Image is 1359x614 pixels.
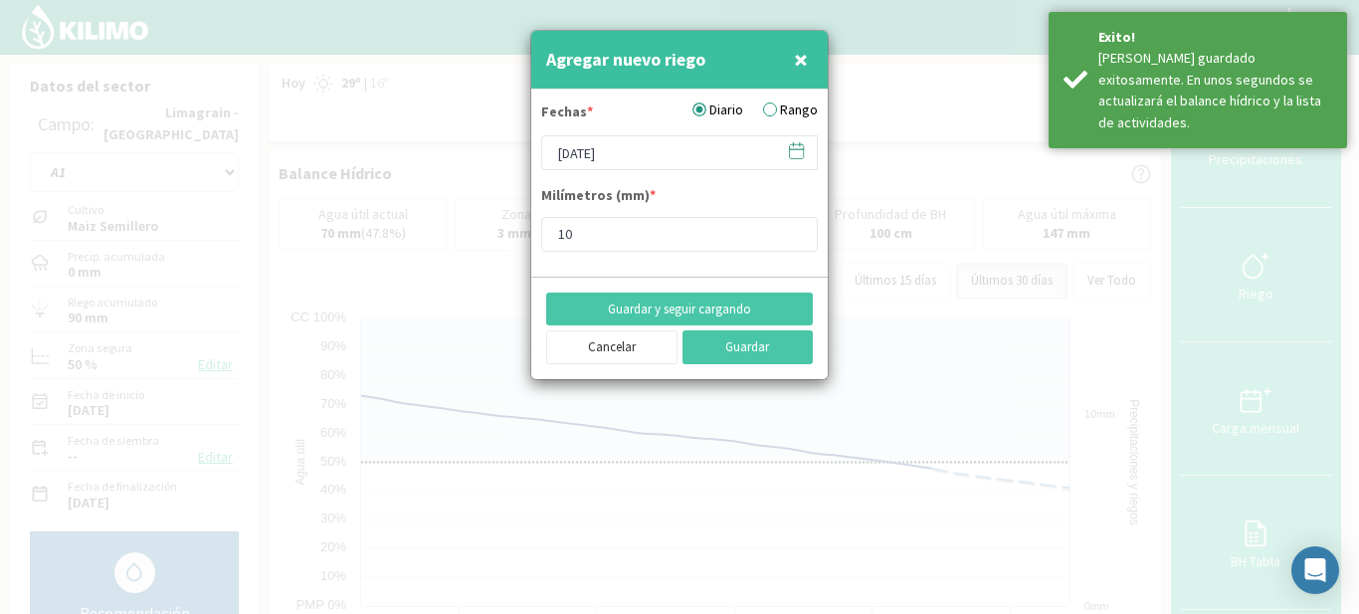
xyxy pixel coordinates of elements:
[794,43,808,76] span: ×
[1098,48,1332,133] div: Riego guardado exitosamente. En unos segundos se actualizará el balance hídrico y la lista de act...
[541,102,593,127] label: Fechas
[541,185,656,211] label: Milímetros (mm)
[546,46,705,74] h4: Agregar nuevo riego
[546,293,813,326] button: Guardar y seguir cargando
[1291,546,1339,594] div: Open Intercom Messenger
[763,100,818,120] label: Rango
[682,330,814,364] button: Guardar
[789,40,813,80] button: Close
[546,330,678,364] button: Cancelar
[1098,27,1332,48] div: Exito!
[692,100,743,120] label: Diario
